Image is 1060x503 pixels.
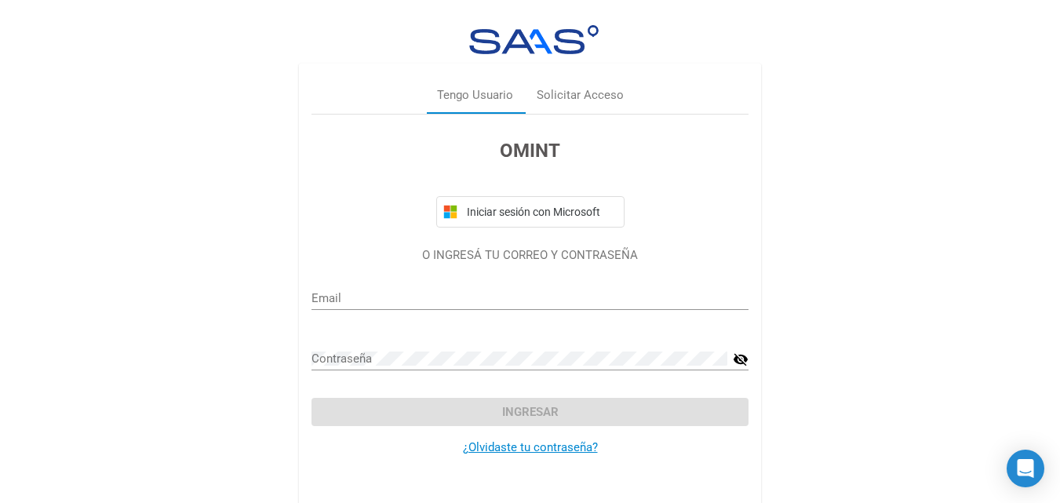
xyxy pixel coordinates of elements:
[463,440,598,454] a: ¿Olvidaste tu contraseña?
[311,137,749,165] h3: OMINT
[464,206,617,218] span: Iniciar sesión con Microsoft
[537,86,624,104] div: Solicitar Acceso
[311,246,749,264] p: O INGRESÁ TU CORREO Y CONTRASEÑA
[1007,450,1044,487] div: Open Intercom Messenger
[733,350,749,369] mat-icon: visibility_off
[437,86,513,104] div: Tengo Usuario
[311,398,749,426] button: Ingresar
[502,405,559,419] span: Ingresar
[436,196,625,228] button: Iniciar sesión con Microsoft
